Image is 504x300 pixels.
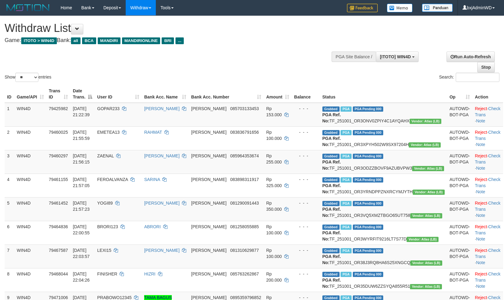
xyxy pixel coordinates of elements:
[322,160,341,171] b: PGA Ref. No:
[322,136,341,147] b: PGA Ref. No:
[410,284,442,289] span: Vendor URL: https://dashboard.q2checkout.com/secure
[322,278,341,289] b: PGA Ref. No:
[322,230,341,241] b: PGA Ref. No:
[5,126,14,150] td: 2
[380,54,411,59] span: [ITOTO] WIN4D
[294,247,317,253] div: - - -
[353,154,384,159] span: PGA Pending
[122,37,160,44] span: MANDIRIONLINE
[49,153,68,158] span: 79460297
[294,106,317,112] div: - - -
[191,153,226,158] span: [PERSON_NAME]
[475,271,487,276] a: Reject
[341,272,351,277] span: Marked by bxjAdminWD
[475,224,500,235] a: Check Trans
[230,177,259,182] span: Copy 083898311917 to clipboard
[294,271,317,277] div: - - -
[49,106,68,111] span: 79425982
[347,4,378,12] img: Feedback.jpg
[98,37,120,44] span: MANDIRI
[49,295,68,300] span: 79471006
[14,103,46,127] td: WIN4D
[49,130,68,135] span: 79460025
[472,197,503,221] td: · ·
[266,248,282,259] span: Rp 100.000
[266,177,282,188] span: Rp 325.000
[322,112,341,123] b: PGA Ref. No:
[387,4,413,12] img: Button%20Memo.svg
[447,197,473,221] td: AUTOWD-BOT-PGA
[49,177,68,182] span: 79461155
[322,183,341,194] b: PGA Ref. No:
[475,177,487,182] a: Reject
[475,201,500,212] a: Check Trans
[353,106,384,112] span: PGA Pending
[191,224,226,229] span: [PERSON_NAME]
[73,106,90,117] span: [DATE] 21:22:39
[341,106,351,112] span: Marked by bxjAdminWD
[475,271,500,283] a: Check Trans
[472,174,503,197] td: · ·
[472,103,503,127] td: · ·
[294,129,317,135] div: - - -
[266,106,282,117] span: Rp 153.000
[320,150,447,174] td: TF_251001_OR3ODZZBOVF9AZUBVPW3
[341,225,351,230] span: Marked by bxjAdminWD
[353,201,384,206] span: PGA Pending
[475,201,487,206] a: Reject
[266,130,282,141] span: Rp 100.000
[191,177,226,182] span: [PERSON_NAME]
[476,237,485,241] a: Note
[353,130,384,135] span: PGA Pending
[230,106,259,111] span: Copy 085703133453 to clipboard
[294,176,317,183] div: - - -
[97,271,117,276] span: FINISHER
[73,271,90,283] span: [DATE] 22:04:26
[476,118,485,123] a: Note
[322,177,340,183] span: Grabbed
[413,190,445,195] span: Vendor URL: https://dashboard.q2checkout.com/secure
[294,200,317,206] div: - - -
[320,197,447,221] td: TF_251001_OR3VQ5XMZTBGO65UT758
[447,126,473,150] td: AUTOWD-BOT-PGA
[144,201,179,206] a: [PERSON_NAME]
[142,85,189,103] th: Bank Acc. Name: activate to sort column ascending
[144,224,161,229] a: ABRORI
[71,37,81,44] span: all
[472,85,503,103] th: Action
[476,142,485,147] a: Note
[230,153,259,158] span: Copy 085964353674 to clipboard
[353,177,384,183] span: PGA Pending
[191,248,226,253] span: [PERSON_NAME]
[472,268,503,292] td: · ·
[5,37,330,44] h4: Game: Bank:
[376,52,418,62] button: [ITOTO] WIN4D
[95,85,142,103] th: User ID: activate to sort column ascending
[49,248,68,253] span: 79467587
[292,85,320,103] th: Balance
[320,221,447,244] td: TF_251001_OR3WYRFIT9216LT7S77D
[14,244,46,268] td: WIN4D
[21,37,57,44] span: ITOTO > WIN4D
[439,73,499,82] label: Search:
[341,130,351,135] span: Marked by bxjAdminWD
[175,37,184,44] span: ...
[73,224,90,235] span: [DATE] 22:00:55
[320,126,447,150] td: TF_251001_OR3XPYH502W9SX97204H
[144,248,179,253] a: [PERSON_NAME]
[475,106,500,117] a: Check Trans
[476,284,485,289] a: Note
[82,37,96,44] span: BCA
[73,201,90,212] span: [DATE] 21:57:23
[5,150,14,174] td: 3
[97,130,120,135] span: EMETEA13
[230,271,259,276] span: Copy 085763262867 to clipboard
[410,213,442,218] span: Vendor URL: https://dashboard.q2checkout.com/secure
[5,268,14,292] td: 8
[5,197,14,221] td: 5
[476,213,485,218] a: Note
[472,126,503,150] td: · ·
[294,224,317,230] div: - - -
[322,154,340,159] span: Grabbed
[475,248,487,253] a: Reject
